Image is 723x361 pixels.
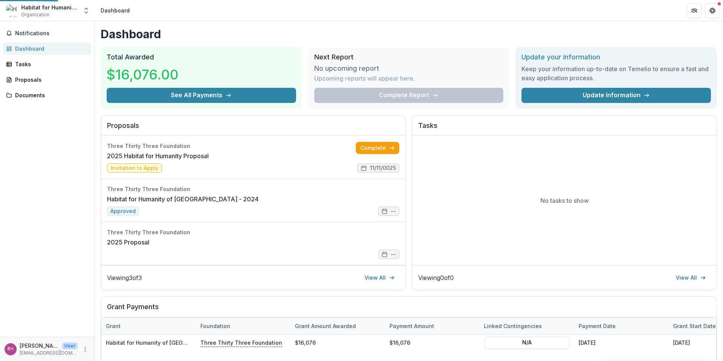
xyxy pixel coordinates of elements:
div: Foundation [196,318,290,334]
div: Dashboard [101,6,130,14]
p: No tasks to show [540,196,589,205]
a: Habitat for Humanity of [GEOGRAPHIC_DATA] - 2024 [107,195,259,204]
div: Grant [101,318,196,334]
a: View All [671,272,711,284]
div: Payment date [574,318,669,334]
button: More [81,345,90,354]
h2: Update your information [521,53,711,61]
a: Habitat for Humanity of [GEOGRAPHIC_DATA] - 2024 [106,339,243,346]
a: Update Information [521,88,711,103]
button: Open entity switcher [81,3,92,18]
h3: Keep your information up-to-date on Temelio to ensure a fast and easy application process. [521,64,711,82]
button: N/A [484,336,569,349]
a: Tasks [3,58,91,70]
h3: No upcoming report [314,64,379,73]
div: Grant start date [669,322,720,330]
p: Three Thirty Three Foundation [200,338,282,347]
div: [DATE] [574,335,669,351]
div: Habitat for Humanity of Rutland County VT Inc [21,3,78,11]
div: Dashboard [15,45,85,53]
span: Organization [21,11,50,18]
h2: Total Awarded [107,53,296,61]
a: Documents [3,89,91,101]
div: Rebekah Stephens <rutlandhabitat@gmail.com> [8,347,14,352]
h3: $16,076.00 [107,64,178,85]
div: Documents [15,91,85,99]
div: Linked Contingencies [479,318,574,334]
div: $16,076 [385,335,479,351]
div: Tasks [15,60,85,68]
div: Payment date [574,322,620,330]
a: Complete [356,142,399,154]
a: 2025 Proposal [107,238,149,247]
h1: Dashboard [101,27,717,41]
div: $16,076 [290,335,385,351]
a: Dashboard [3,42,91,55]
div: Grant [101,322,125,330]
p: Upcoming reports will appear here. [314,74,415,83]
div: Payment Amount [385,318,479,334]
span: Notifications [15,30,88,37]
div: Grant amount awarded [290,322,360,330]
div: Payment Amount [385,322,439,330]
nav: breadcrumb [98,5,133,16]
div: Proposals [15,76,85,84]
div: Linked Contingencies [479,322,546,330]
h2: Next Report [314,53,504,61]
button: Notifications [3,27,91,39]
p: [EMAIL_ADDRESS][DOMAIN_NAME] [20,350,78,356]
button: See All Payments [107,88,296,103]
img: Habitat for Humanity of Rutland County VT Inc [6,5,18,17]
p: User [62,342,78,349]
a: View All [360,272,399,284]
h2: Tasks [418,121,711,136]
button: Partners [687,3,702,18]
p: Viewing 3 of 3 [107,273,142,282]
a: 2025 Habitat for Humanity Proposal [107,151,209,160]
p: [PERSON_NAME] <[EMAIL_ADDRESS][DOMAIN_NAME]> [20,342,59,350]
h2: Proposals [107,121,399,136]
div: Grant amount awarded [290,318,385,334]
a: Proposals [3,73,91,86]
h2: Grant Payments [107,303,711,317]
p: Viewing 0 of 0 [418,273,454,282]
button: Get Help [705,3,720,18]
div: Foundation [196,322,235,330]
